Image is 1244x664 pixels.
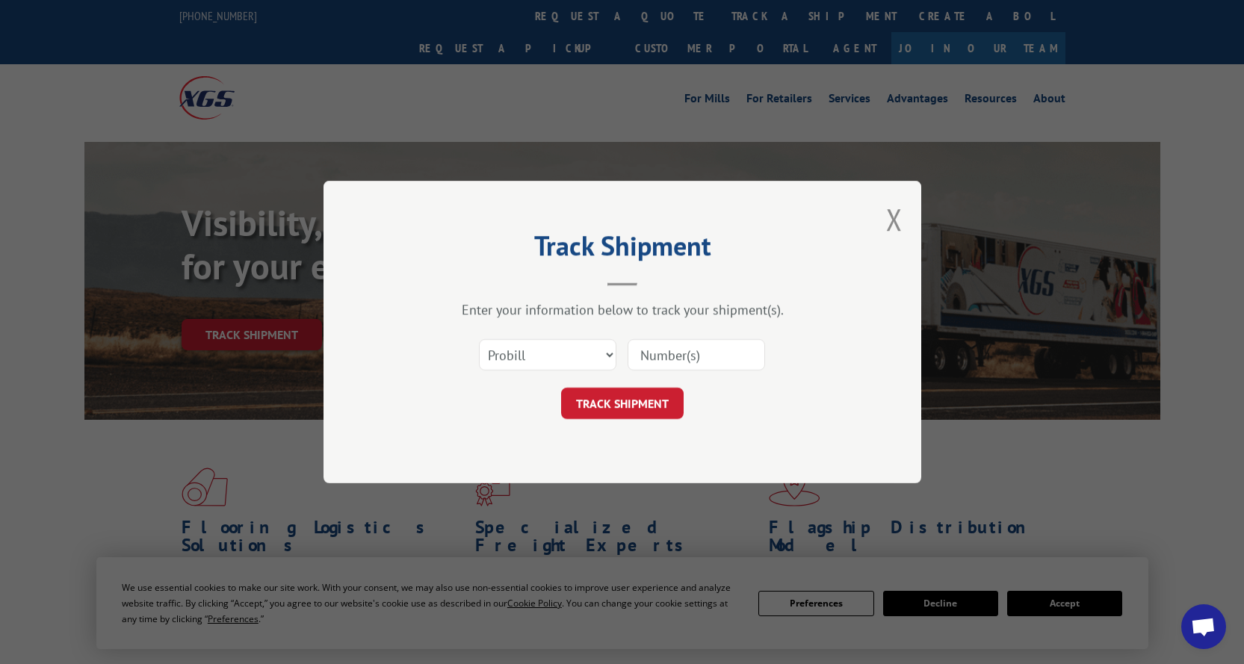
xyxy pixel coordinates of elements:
[1181,604,1226,649] a: Open chat
[398,235,847,264] h2: Track Shipment
[398,301,847,318] div: Enter your information below to track your shipment(s).
[886,199,903,239] button: Close modal
[628,339,765,370] input: Number(s)
[561,388,684,419] button: TRACK SHIPMENT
